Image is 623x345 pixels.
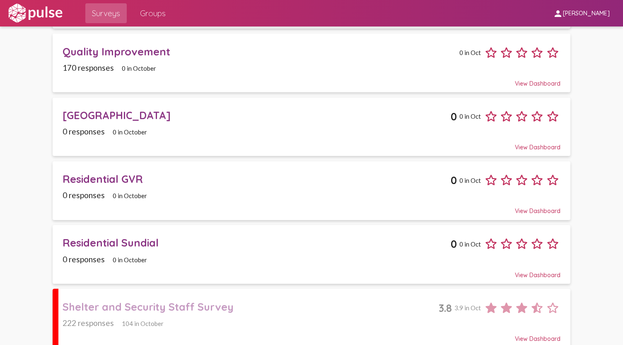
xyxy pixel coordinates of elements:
span: 0 in October [113,192,147,199]
div: View Dashboard [63,200,560,215]
span: 0 in October [113,256,147,264]
div: Residential GVR [63,172,451,185]
a: Residential Sundial00 in Oct0 responses0 in OctoberView Dashboard [53,225,571,284]
span: Groups [140,6,166,21]
div: [GEOGRAPHIC_DATA] [63,109,451,122]
span: 170 responses [63,63,114,72]
span: 0 responses [63,254,105,264]
span: 0 [451,174,457,187]
div: View Dashboard [63,136,560,151]
span: 0 [451,237,457,250]
span: 0 in October [122,65,156,72]
span: 0 in Oct [459,240,481,248]
span: 0 responses [63,127,105,136]
a: Residential GVR00 in Oct0 responses0 in OctoberView Dashboard [53,161,571,220]
span: 3.8 [439,302,452,314]
div: Residential Sundial [63,236,451,249]
button: [PERSON_NAME] [546,5,616,21]
div: Quality Improvement [63,45,457,58]
div: View Dashboard [63,72,560,87]
a: [GEOGRAPHIC_DATA]00 in Oct0 responses0 in OctoberView Dashboard [53,98,571,156]
span: 0 in Oct [459,49,481,56]
span: 104 in October [122,320,164,327]
span: 3.9 in Oct [454,304,481,311]
mat-icon: person [553,9,563,19]
a: Surveys [85,3,127,23]
img: white-logo.svg [7,3,64,24]
span: Surveys [92,6,120,21]
span: 0 in October [113,128,147,136]
span: 222 responses [63,318,114,328]
div: View Dashboard [63,328,560,343]
div: Shelter and Security Staff Survey [63,300,439,313]
span: [PERSON_NAME] [563,10,610,17]
a: Groups [133,3,172,23]
div: View Dashboard [63,264,560,279]
span: 0 responses [63,190,105,200]
span: 0 [451,110,457,123]
span: 0 in Oct [459,177,481,184]
span: 0 in Oct [459,113,481,120]
a: Quality Improvement0 in Oct170 responses0 in OctoberView Dashboard [53,34,571,92]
